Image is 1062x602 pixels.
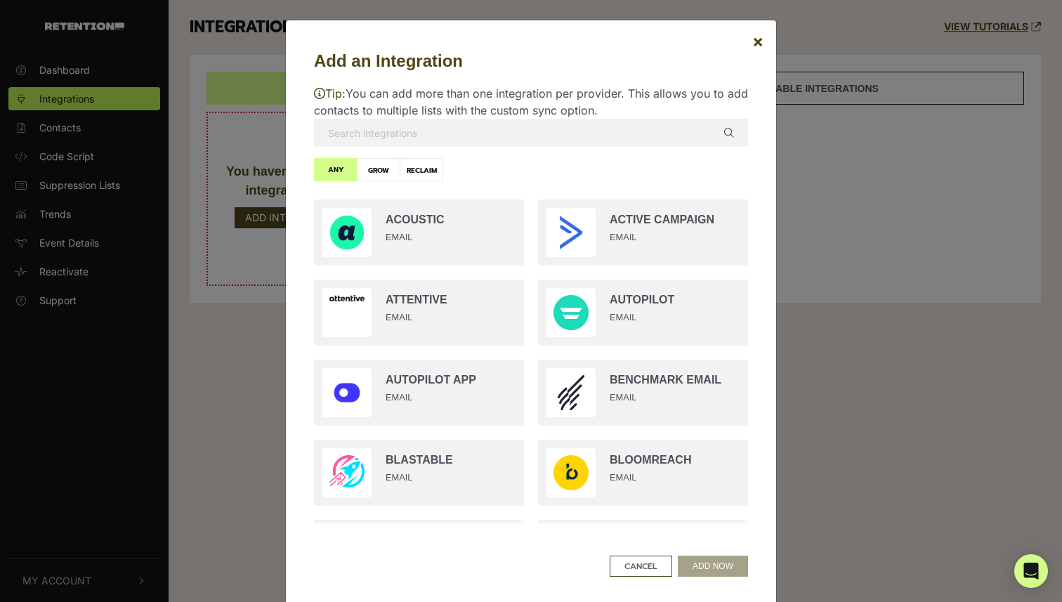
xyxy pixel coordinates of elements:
span: Tip: [314,86,346,100]
label: GROW [357,158,400,181]
p: You can add more than one integration per provider. This allows you to add contacts to multiple l... [314,85,748,119]
h5: Add an Integration [314,48,748,74]
input: Search integrations [314,119,748,147]
span: × [752,31,763,51]
label: ANY [314,158,358,181]
label: RECLAIM [400,158,443,181]
button: Close [741,22,775,61]
div: Open Intercom Messenger [1014,554,1048,588]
